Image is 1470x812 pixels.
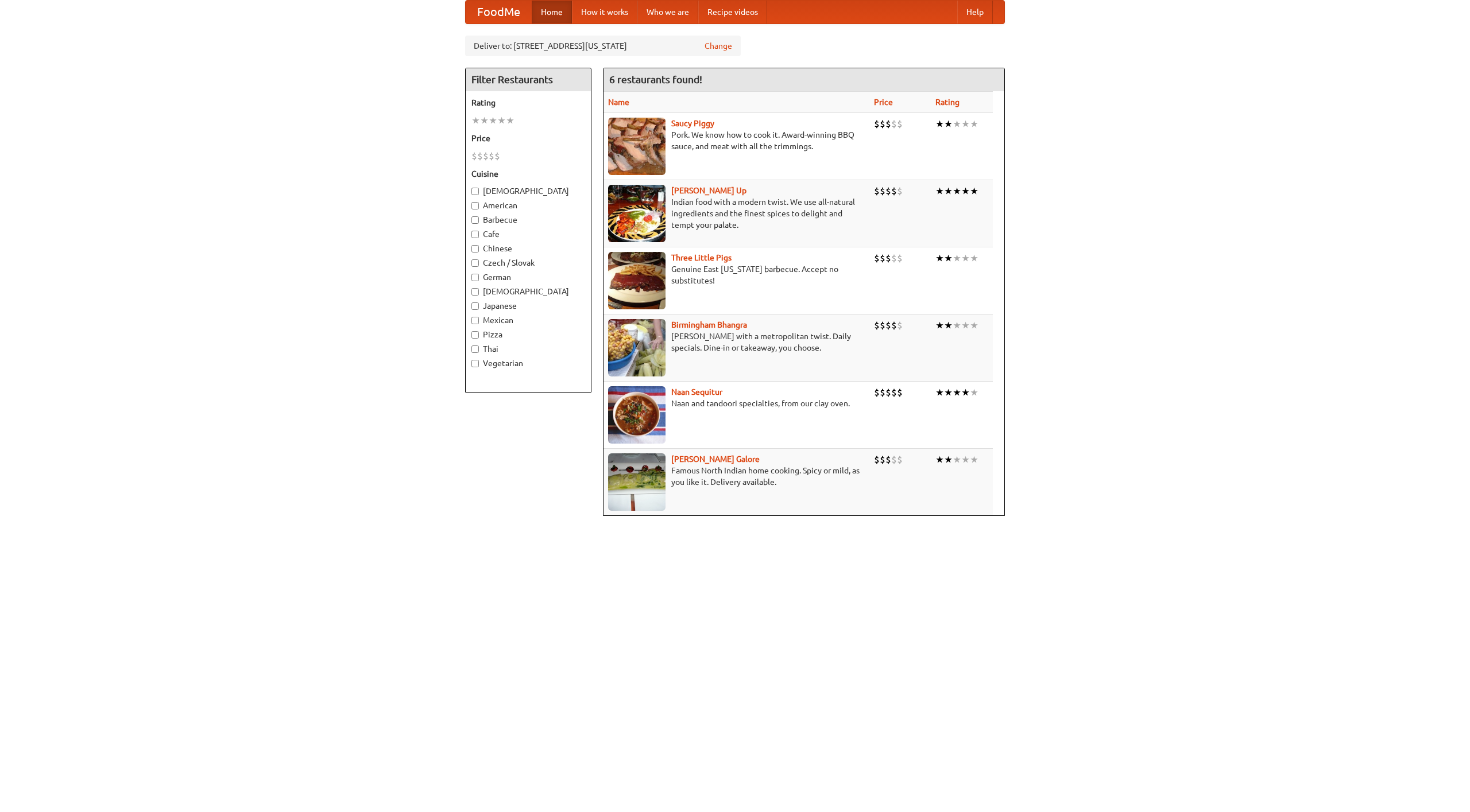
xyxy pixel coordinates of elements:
[944,453,953,466] li: ★
[970,453,978,466] li: ★
[874,252,880,265] li: $
[944,118,953,130] li: ★
[471,245,479,252] input: Chinese
[897,453,903,466] li: $
[471,216,479,224] input: Barbecue
[671,119,714,128] a: Saucy Piggy
[935,453,944,466] li: ★
[961,185,970,197] li: ★
[970,319,978,332] li: ★
[953,453,961,466] li: ★
[891,118,897,130] li: $
[637,1,698,24] a: Who we are
[880,319,885,332] li: $
[705,40,732,52] a: Change
[897,386,903,399] li: $
[935,118,944,130] li: ★
[880,185,885,197] li: $
[480,114,489,127] li: ★
[885,252,891,265] li: $
[494,150,500,162] li: $
[874,453,880,466] li: $
[466,68,591,91] h4: Filter Restaurants
[471,200,585,211] label: American
[891,453,897,466] li: $
[471,231,479,238] input: Cafe
[671,454,760,464] a: [PERSON_NAME] Galore
[885,185,891,197] li: $
[874,118,880,130] li: $
[698,1,767,24] a: Recipe videos
[471,286,585,297] label: [DEMOGRAPHIC_DATA]
[489,114,497,127] li: ★
[953,185,961,197] li: ★
[483,150,489,162] li: $
[608,465,865,488] p: Famous North Indian home cooking. Spicy or mild, as you like it. Delivery available.
[953,252,961,265] li: ★
[891,319,897,332] li: $
[471,300,585,312] label: Japanese
[891,386,897,399] li: $
[608,331,865,353] p: [PERSON_NAME] with a metropolitan twist. Daily specials. Dine-in or takeaway, you choose.
[471,317,479,324] input: Mexican
[953,118,961,130] li: ★
[897,252,903,265] li: $
[608,118,666,175] img: saucy.jpg
[608,252,666,309] img: littlepigs.jpg
[489,150,494,162] li: $
[471,97,585,108] h5: Rating
[944,252,953,265] li: ★
[471,188,479,195] input: [DEMOGRAPHIC_DATA]
[506,114,514,127] li: ★
[961,319,970,332] li: ★
[608,398,865,409] p: Naan and tandoori specialties, from our clay oven.
[935,319,944,332] li: ★
[471,259,479,267] input: Czech / Slovak
[885,118,891,130] li: $
[471,133,585,144] h5: Price
[471,314,585,326] label: Mexican
[471,214,585,226] label: Barbecue
[885,453,891,466] li: $
[961,453,970,466] li: ★
[671,387,722,397] a: Naan Sequitur
[944,386,953,399] li: ★
[953,386,961,399] li: ★
[471,331,479,339] input: Pizza
[880,386,885,399] li: $
[944,319,953,332] li: ★
[885,386,891,399] li: $
[970,118,978,130] li: ★
[671,186,746,195] a: [PERSON_NAME] Up
[471,185,585,197] label: [DEMOGRAPHIC_DATA]
[671,320,747,329] b: Birmingham Bhangra
[471,360,479,367] input: Vegetarian
[471,302,479,310] input: Japanese
[608,386,666,444] img: naansequitur.jpg
[471,168,585,180] h5: Cuisine
[608,196,865,231] p: Indian food with a modern twist. We use all-natural ingredients and the finest spices to delight ...
[897,185,903,197] li: $
[608,263,865,286] p: Genuine East [US_STATE] barbecue. Accept no substitutes!
[874,98,893,107] a: Price
[874,319,880,332] li: $
[471,288,479,296] input: [DEMOGRAPHIC_DATA]
[957,1,993,24] a: Help
[970,386,978,399] li: ★
[961,118,970,130] li: ★
[608,319,666,376] img: bhangra.jpg
[572,1,637,24] a: How it works
[891,185,897,197] li: $
[471,228,585,240] label: Cafe
[608,98,629,107] a: Name
[471,274,479,281] input: German
[891,252,897,265] li: $
[671,253,732,262] a: Three Little Pigs
[471,343,585,355] label: Thai
[608,453,666,511] img: currygalore.jpg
